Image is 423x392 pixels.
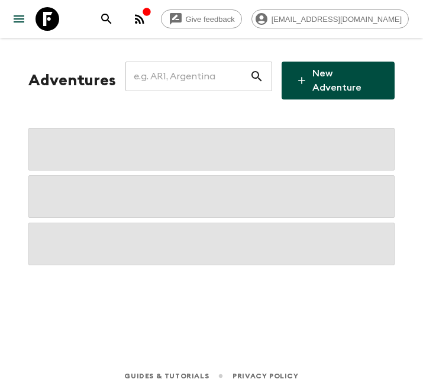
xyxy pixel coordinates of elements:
[28,69,116,92] h1: Adventures
[7,7,31,31] button: menu
[95,7,118,31] button: search adventures
[265,15,408,24] span: [EMAIL_ADDRESS][DOMAIN_NAME]
[282,62,395,99] a: New Adventure
[233,369,298,383] a: Privacy Policy
[161,9,242,28] a: Give feedback
[125,60,250,93] input: e.g. AR1, Argentina
[124,369,209,383] a: Guides & Tutorials
[179,15,241,24] span: Give feedback
[251,9,409,28] div: [EMAIL_ADDRESS][DOMAIN_NAME]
